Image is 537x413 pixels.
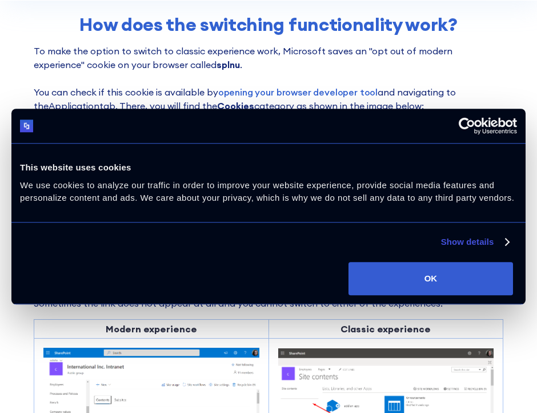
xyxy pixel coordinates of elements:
[441,235,508,249] a: Show details
[49,100,99,112] span: Application
[348,262,512,295] button: OK
[217,59,240,70] strong: splnu
[218,86,378,98] a: opening your browser developer tool
[331,280,537,413] iframe: Chat Widget
[20,180,514,203] span: We use cookies to analyze our traffic in order to improve your website experience, provide social...
[20,161,517,174] div: This website uses cookies
[54,14,483,35] h2: How does the switching functionality work?
[34,44,504,113] p: To make the option to switch to classic experience work, Microsoft saves an "opt out of modern ex...
[217,100,254,112] strong: Cookies
[417,117,517,134] a: Usercentrics Cookiebot - opens in a new window
[20,120,33,133] img: logo
[106,323,197,335] strong: Modern experience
